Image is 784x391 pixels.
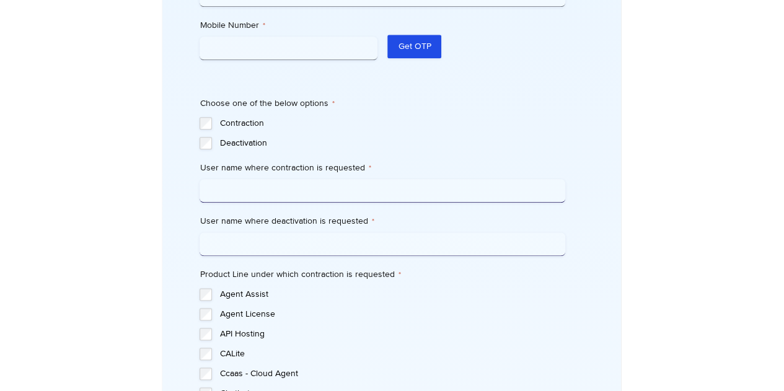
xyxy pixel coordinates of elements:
[200,97,334,110] legend: Choose one of the below options
[387,35,441,58] button: Get OTP
[219,137,565,149] label: Deactivation
[200,162,565,174] label: User name where contraction is requested
[219,288,565,301] label: Agent Assist
[219,348,565,360] label: CALite
[200,215,565,227] label: User name where deactivation is requested
[219,367,565,380] label: Ccaas - Cloud Agent
[219,308,565,320] label: Agent License
[200,268,400,281] legend: Product Line under which contraction is requested
[200,19,377,32] label: Mobile Number
[219,328,565,340] label: API Hosting
[219,117,565,130] label: Contraction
